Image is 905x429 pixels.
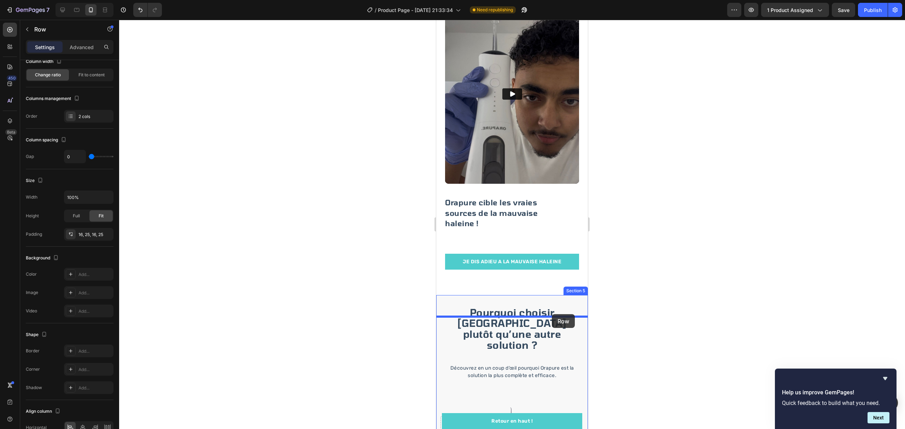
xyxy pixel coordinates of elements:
[34,25,94,34] p: Row
[881,374,889,383] button: Hide survey
[46,6,49,14] p: 7
[767,6,813,14] span: 1 product assigned
[375,6,376,14] span: /
[35,43,55,51] p: Settings
[3,3,53,17] button: 7
[26,213,39,219] div: Height
[26,348,40,354] div: Border
[26,308,37,314] div: Video
[782,374,889,423] div: Help us improve GemPages!
[78,231,112,238] div: 16, 25, 16, 25
[78,271,112,278] div: Add...
[26,271,37,277] div: Color
[78,308,112,315] div: Add...
[26,384,42,391] div: Shadow
[26,330,48,340] div: Shape
[78,113,112,120] div: 2 cols
[78,290,112,296] div: Add...
[26,407,62,416] div: Align column
[26,153,34,160] div: Gap
[26,94,81,104] div: Columns management
[26,231,42,237] div: Padding
[35,72,61,78] span: Change ratio
[78,366,112,373] div: Add...
[782,388,889,397] h2: Help us improve GemPages!
[436,20,588,429] iframe: Design area
[26,57,63,66] div: Column width
[78,72,105,78] span: Fit to content
[868,412,889,423] button: Next question
[26,113,37,119] div: Order
[133,3,162,17] div: Undo/Redo
[26,289,38,296] div: Image
[26,366,40,372] div: Corner
[761,3,829,17] button: 1 product assigned
[26,194,37,200] div: Width
[864,6,882,14] div: Publish
[64,191,113,204] input: Auto
[26,253,60,263] div: Background
[7,75,17,81] div: 450
[78,348,112,354] div: Add...
[858,3,888,17] button: Publish
[73,213,80,219] span: Full
[378,6,453,14] span: Product Page - [DATE] 21:33:34
[26,176,45,186] div: Size
[26,135,68,145] div: Column spacing
[70,43,94,51] p: Advanced
[5,129,17,135] div: Beta
[78,385,112,391] div: Add...
[838,7,849,13] span: Save
[64,150,86,163] input: Auto
[477,7,513,13] span: Need republishing
[782,400,889,406] p: Quick feedback to build what you need.
[832,3,855,17] button: Save
[99,213,104,219] span: Fit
